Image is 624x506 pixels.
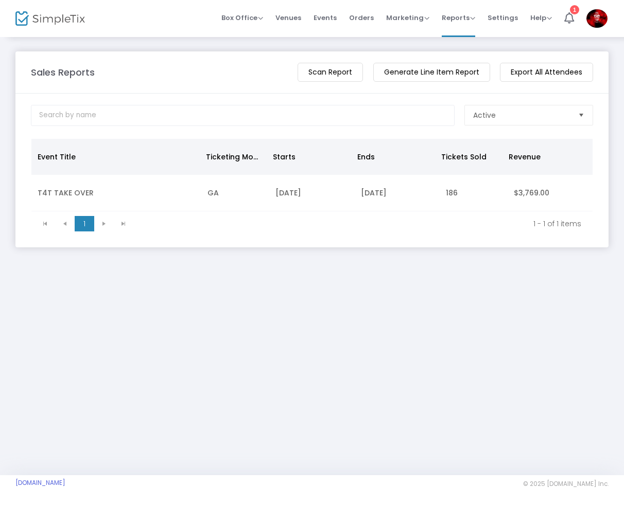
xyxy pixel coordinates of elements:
[269,175,354,211] td: [DATE]
[351,139,435,175] th: Ends
[440,175,508,211] td: 186
[574,105,588,125] button: Select
[201,175,269,211] td: GA
[314,5,337,31] span: Events
[221,13,263,23] span: Box Office
[530,13,552,23] span: Help
[141,219,581,229] kendo-pager-info: 1 - 1 of 1 items
[488,5,518,31] span: Settings
[200,139,267,175] th: Ticketing Mode
[473,110,496,120] span: Active
[75,216,94,231] span: Page 1
[31,65,95,79] m-panel-title: Sales Reports
[298,63,363,82] m-button: Scan Report
[373,63,490,82] m-button: Generate Line Item Report
[435,139,502,175] th: Tickets Sold
[31,139,200,175] th: Event Title
[31,139,593,211] div: Data table
[570,5,579,14] div: 1
[509,152,541,162] span: Revenue
[349,5,374,31] span: Orders
[355,175,440,211] td: [DATE]
[275,5,301,31] span: Venues
[442,13,475,23] span: Reports
[508,175,593,211] td: $3,769.00
[31,105,455,126] input: Search by name
[386,13,429,23] span: Marketing
[500,63,593,82] m-button: Export All Attendees
[523,480,609,488] span: © 2025 [DOMAIN_NAME] Inc.
[15,479,65,487] a: [DOMAIN_NAME]
[267,139,351,175] th: Starts
[31,175,201,211] td: T4T TAKE OVER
